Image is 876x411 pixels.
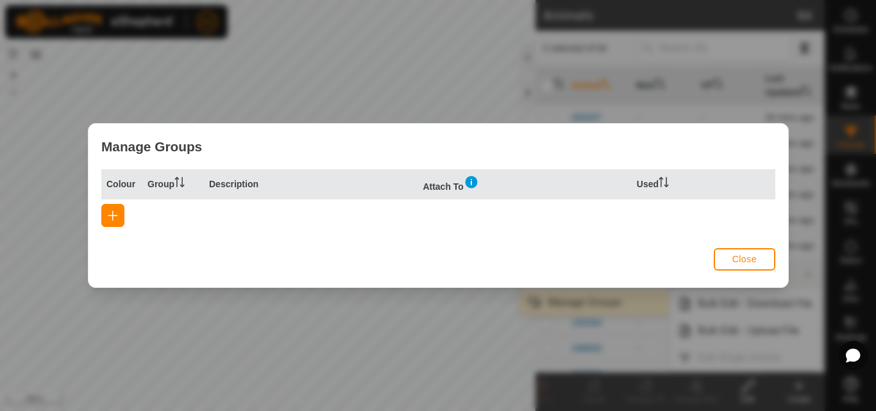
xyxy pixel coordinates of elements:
img: information [464,174,479,190]
th: Colour [101,169,142,199]
th: Attach To [417,169,631,199]
span: Close [732,254,756,264]
th: Group [142,169,204,199]
button: Close [713,248,775,271]
th: Description [204,169,417,199]
div: Manage Groups [88,124,788,169]
th: Used [631,169,693,199]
